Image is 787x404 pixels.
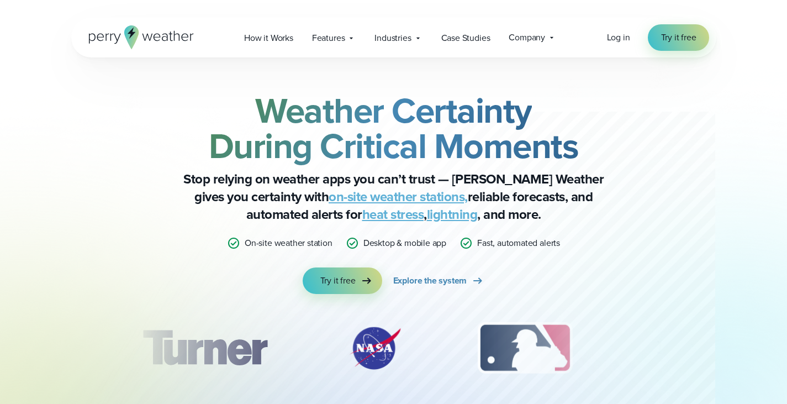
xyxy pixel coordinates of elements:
div: 2 of 12 [336,321,414,376]
a: lightning [427,204,478,224]
a: Log in [607,31,630,44]
div: 3 of 12 [467,321,583,376]
div: 4 of 12 [636,321,725,376]
img: Turner-Construction_1.svg [126,321,283,376]
p: Fast, automated alerts [477,237,560,250]
span: Company [509,31,545,44]
a: on-site weather stations, [329,187,468,207]
strong: Weather Certainty During Critical Moments [209,85,579,172]
a: Try it free [303,267,382,294]
a: How it Works [235,27,303,49]
a: Try it free [648,24,710,51]
a: heat stress [362,204,424,224]
img: PGA.svg [636,321,725,376]
span: Try it free [661,31,696,44]
span: Industries [374,32,411,45]
span: Case Studies [441,32,490,45]
p: On-site weather station [245,237,332,250]
div: 1 of 12 [126,321,283,376]
img: MLB.svg [467,321,583,376]
div: slideshow [126,321,661,381]
a: Case Studies [432,27,500,49]
p: Desktop & mobile app [363,237,446,250]
span: Try it free [320,274,356,287]
span: How it Works [244,32,293,45]
a: Explore the system [393,267,485,294]
span: Explore the system [393,274,467,287]
p: Stop relying on weather apps you can’t trust — [PERSON_NAME] Weather gives you certainty with rel... [173,170,615,223]
span: Features [312,32,345,45]
img: NASA.svg [336,321,414,376]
